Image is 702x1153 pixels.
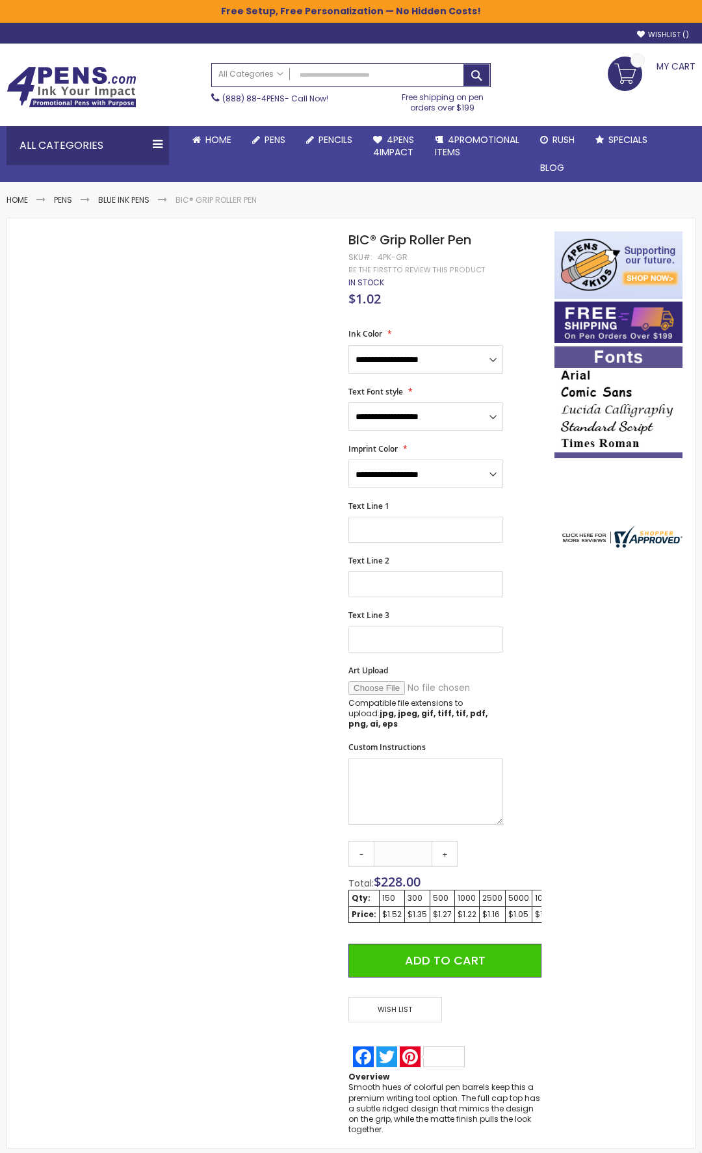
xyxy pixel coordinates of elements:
[424,126,530,166] a: 4PROMOTIONALITEMS
[535,893,558,903] div: 10000
[352,909,376,920] strong: Price:
[435,133,519,159] span: 4PROMOTIONAL ITEMS
[363,126,424,166] a: 4Pens4impact
[205,133,231,146] span: Home
[374,873,421,890] span: $
[554,302,682,343] img: Free shipping on orders over $199
[482,909,502,920] div: $1.16
[458,909,476,920] div: $1.22
[433,909,452,920] div: $1.27
[637,30,689,40] a: Wishlist
[6,126,169,165] div: All Categories
[6,66,136,108] img: 4Pens Custom Pens and Promotional Products
[530,154,575,182] a: Blog
[482,893,502,903] div: 2500
[348,386,403,397] span: Text Font style
[348,231,471,249] span: BIC® Grip Roller Pen
[381,873,421,890] span: 228.00
[405,952,486,968] span: Add to Cart
[559,526,682,548] img: 4pens.com widget logo
[182,126,242,154] a: Home
[540,161,564,174] span: Blog
[222,93,328,104] span: - Call Now!
[378,252,408,263] div: 4PK-GR
[535,909,558,920] div: $1.02
[348,328,382,339] span: Ink Color
[218,69,283,79] span: All Categories
[98,194,149,205] a: Blue ink Pens
[348,877,374,890] span: Total:
[530,126,585,154] a: Rush
[398,1046,466,1067] a: Pinterest
[348,610,389,621] span: Text Line 3
[408,909,427,920] div: $1.35
[348,277,384,288] span: In stock
[394,87,491,113] div: Free shipping on pen orders over $199
[242,126,296,154] a: Pens
[348,278,384,288] div: Availability
[348,443,398,454] span: Imprint Color
[352,892,370,903] strong: Qty:
[433,893,452,903] div: 500
[296,126,363,154] a: Pencils
[554,346,682,459] img: font-personalization-examples
[348,252,372,263] strong: SKU
[348,997,441,1022] span: Wish List
[6,194,28,205] a: Home
[432,841,458,867] a: +
[54,194,72,205] a: Pens
[348,997,445,1022] a: Wish List
[373,133,414,159] span: 4Pens 4impact
[348,841,374,867] a: -
[382,909,402,920] div: $1.52
[552,133,575,146] span: Rush
[348,290,381,307] span: $1.02
[554,231,682,299] img: 4pens 4 kids
[408,893,427,903] div: 300
[559,539,682,551] a: 4pens.com certificate URL
[175,195,257,205] li: BIC® Grip Roller Pen
[265,133,285,146] span: Pens
[348,1071,389,1082] strong: Overview
[458,893,476,903] div: 1000
[348,742,426,753] span: Custom Instructions
[348,1082,541,1135] div: Smooth hues of colorful pen barrels keep this a premium writing tool option. The full cap top has...
[375,1046,398,1067] a: Twitter
[348,665,388,676] span: Art Upload
[348,698,503,730] p: Compatible file extensions to upload:
[608,133,647,146] span: Specials
[212,64,290,85] a: All Categories
[348,500,389,512] span: Text Line 1
[348,944,541,978] button: Add to Cart
[348,265,485,275] a: Be the first to review this product
[508,893,529,903] div: 5000
[222,93,285,104] a: (888) 88-4PENS
[382,893,402,903] div: 150
[508,909,529,920] div: $1.05
[352,1046,375,1067] a: Facebook
[348,555,389,566] span: Text Line 2
[318,133,352,146] span: Pencils
[348,708,487,729] strong: jpg, jpeg, gif, tiff, tif, pdf, png, ai, eps
[585,126,658,154] a: Specials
